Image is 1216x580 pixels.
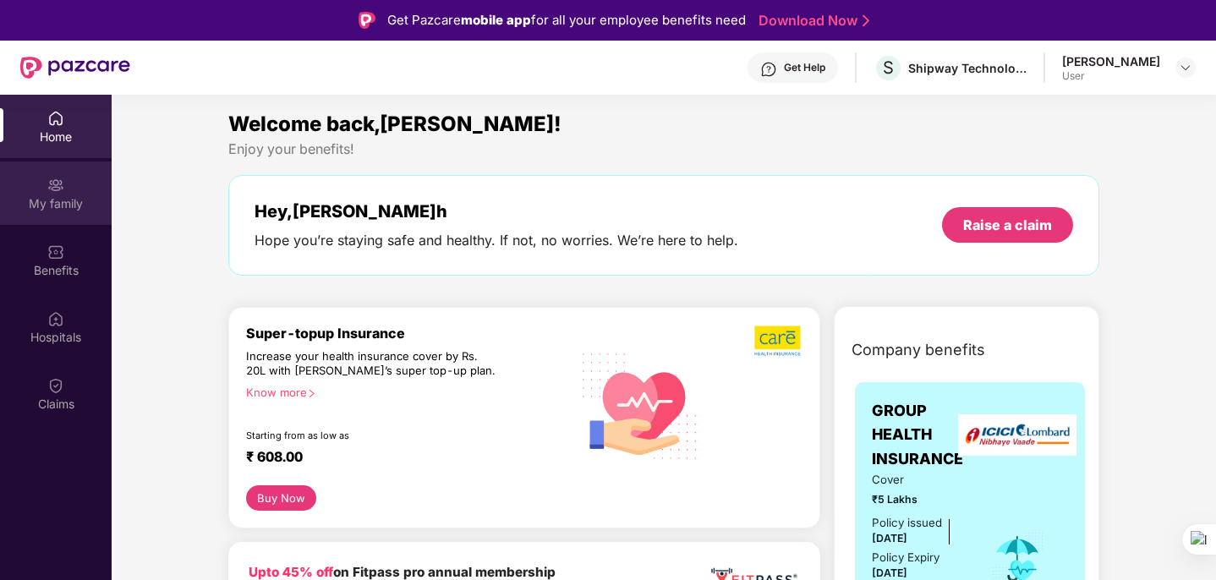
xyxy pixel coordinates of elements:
img: svg+xml;base64,PHN2ZyB3aWR0aD0iMjAiIGhlaWdodD0iMjAiIHZpZXdCb3g9IjAgMCAyMCAyMCIgZmlsbD0ibm9uZSIgeG... [47,177,64,194]
button: Buy Now [246,485,316,511]
div: Policy issued [872,514,942,532]
span: Cover [872,471,967,489]
div: Get Help [784,61,825,74]
span: Welcome back,[PERSON_NAME]! [228,112,561,136]
div: Know more [246,386,561,397]
span: right [307,389,316,398]
strong: mobile app [461,12,531,28]
img: New Pazcare Logo [20,57,130,79]
img: svg+xml;base64,PHN2ZyBpZD0iQ2xhaW0iIHhtbG5zPSJodHRwOi8vd3d3LnczLm9yZy8yMDAwL3N2ZyIgd2lkdGg9IjIwIi... [47,377,64,394]
div: User [1062,69,1160,83]
img: svg+xml;base64,PHN2ZyBpZD0iSG9zcGl0YWxzIiB4bWxucz0iaHR0cDovL3d3dy53My5vcmcvMjAwMC9zdmciIHdpZHRoPS... [47,310,64,327]
div: Hey, [PERSON_NAME]h [255,201,738,222]
img: svg+xml;base64,PHN2ZyBpZD0iSGVscC0zMngzMiIgeG1sbnM9Imh0dHA6Ly93d3cudzMub3JnLzIwMDAvc3ZnIiB3aWR0aD... [760,61,777,78]
div: Shipway Technology Pvt. Ltd [908,60,1027,76]
span: ₹5 Lakhs [872,491,967,507]
div: Enjoy your benefits! [228,140,1100,158]
div: [PERSON_NAME] [1062,53,1160,69]
div: ₹ 608.00 [246,448,554,468]
div: Increase your health insurance cover by Rs. 20L with [PERSON_NAME]’s super top-up plan. [246,349,498,379]
a: Download Now [759,12,864,30]
span: GROUP HEALTH INSURANCE [872,399,967,471]
img: b5dec4f62d2307b9de63beb79f102df3.png [754,325,802,357]
div: Get Pazcare for all your employee benefits need [387,10,746,30]
b: Upto 45% off [249,564,333,580]
span: Company benefits [852,338,985,362]
img: Stroke [863,12,869,30]
div: Hope you’re staying safe and healthy. If not, no worries. We’re here to help. [255,232,738,249]
span: [DATE] [872,532,907,544]
img: svg+xml;base64,PHN2ZyBpZD0iSG9tZSIgeG1sbnM9Imh0dHA6Ly93d3cudzMub3JnLzIwMDAvc3ZnIiB3aWR0aD0iMjAiIG... [47,110,64,127]
span: [DATE] [872,566,907,579]
img: svg+xml;base64,PHN2ZyBpZD0iQmVuZWZpdHMiIHhtbG5zPSJodHRwOi8vd3d3LnczLm9yZy8yMDAwL3N2ZyIgd2lkdGg9Ij... [47,243,64,260]
img: svg+xml;base64,PHN2ZyB4bWxucz0iaHR0cDovL3d3dy53My5vcmcvMjAwMC9zdmciIHhtbG5zOnhsaW5rPSJodHRwOi8vd3... [571,334,710,475]
div: Super-topup Insurance [246,325,571,342]
span: S [883,57,894,78]
img: svg+xml;base64,PHN2ZyBpZD0iRHJvcGRvd24tMzJ4MzIiIHhtbG5zPSJodHRwOi8vd3d3LnczLm9yZy8yMDAwL3N2ZyIgd2... [1179,61,1192,74]
div: Starting from as low as [246,430,499,441]
div: Raise a claim [963,216,1052,234]
div: Policy Expiry [872,549,939,566]
img: insurerLogo [958,414,1076,456]
img: Logo [359,12,375,29]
